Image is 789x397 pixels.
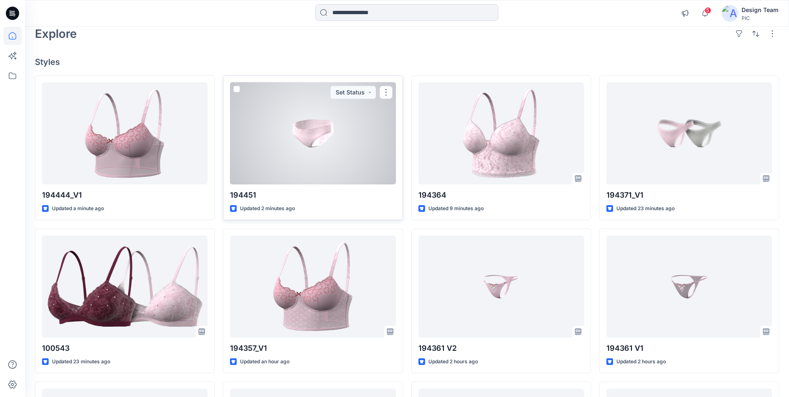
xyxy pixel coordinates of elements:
[35,57,779,67] h4: Styles
[428,357,478,366] p: Updated 2 hours ago
[240,204,295,213] p: Updated 2 minutes ago
[722,5,738,22] img: avatar
[742,5,779,15] div: Design Team
[606,342,772,354] p: 194361 V1
[428,204,484,213] p: Updated 9 minutes ago
[230,236,396,337] a: 194357_V1
[418,82,584,184] a: 194364
[42,236,208,337] a: 100543
[42,189,208,201] p: 194444_V1
[35,27,77,40] h2: Explore
[52,357,110,366] p: Updated 23 minutes ago
[52,204,104,213] p: Updated a minute ago
[230,342,396,354] p: 194357_V1
[616,204,675,213] p: Updated 23 minutes ago
[230,82,396,184] a: 194451
[606,189,772,201] p: 194371_V1
[616,357,666,366] p: Updated 2 hours ago
[418,189,584,201] p: 194364
[42,342,208,354] p: 100543
[240,357,289,366] p: Updated an hour ago
[42,82,208,184] a: 194444_V1
[705,7,711,14] span: 5
[742,15,779,21] div: PIC
[418,236,584,337] a: 194361 V2
[230,189,396,201] p: 194451
[606,82,772,184] a: 194371_V1
[606,236,772,337] a: 194361 V1
[418,342,584,354] p: 194361 V2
